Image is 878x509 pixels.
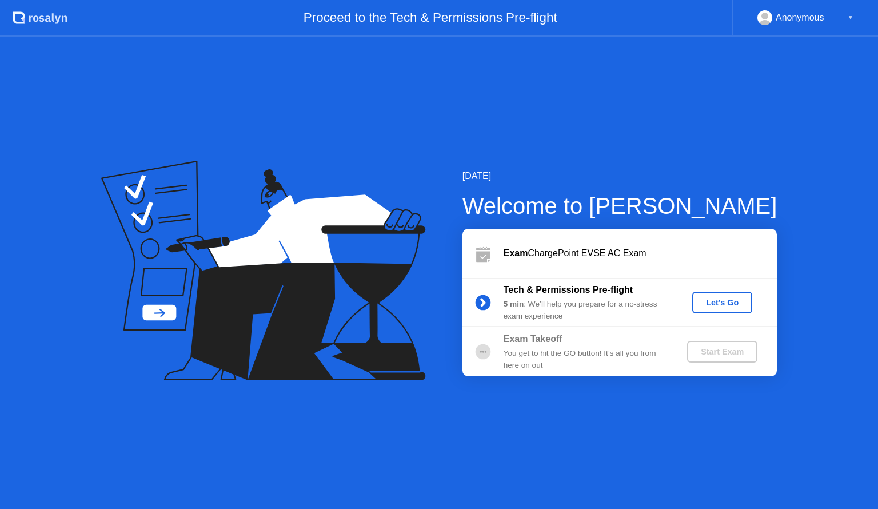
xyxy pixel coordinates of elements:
div: Let's Go [697,298,748,307]
b: 5 min [504,300,524,308]
button: Let's Go [692,292,752,313]
div: Welcome to [PERSON_NAME] [462,189,777,223]
div: Start Exam [692,347,753,356]
div: You get to hit the GO button! It’s all you from here on out [504,348,668,371]
b: Exam Takeoff [504,334,562,344]
div: [DATE] [462,169,777,183]
b: Exam [504,248,528,258]
div: Anonymous [776,10,824,25]
div: : We’ll help you prepare for a no-stress exam experience [504,299,668,322]
button: Start Exam [687,341,757,363]
b: Tech & Permissions Pre-flight [504,285,633,295]
div: ChargePoint EVSE AC Exam [504,246,777,260]
div: ▼ [848,10,853,25]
